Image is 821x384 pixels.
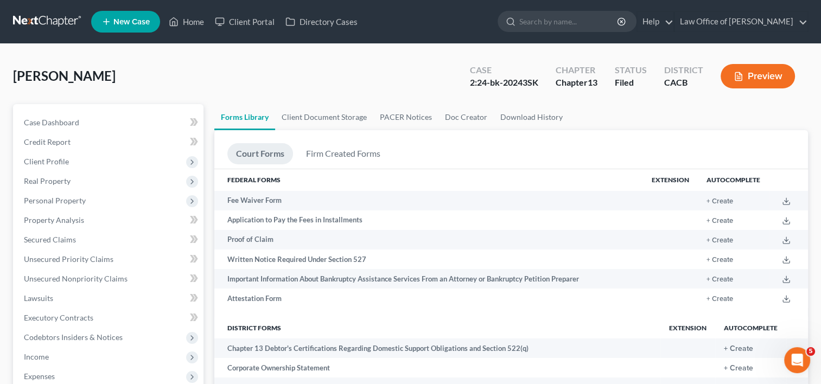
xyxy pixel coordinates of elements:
a: Home [163,12,209,31]
button: + Create [707,217,733,225]
span: Client Profile [24,157,69,166]
th: Federal Forms [214,169,643,191]
a: Firm Created Forms [297,143,389,164]
td: Important Information About Bankruptcy Assistance Services From an Attorney or Bankruptcy Petitio... [214,269,643,289]
span: Credit Report [24,137,71,146]
button: + Create [724,364,753,372]
a: Directory Cases [280,12,363,31]
a: Download History [494,104,569,130]
td: Application to Pay the Fees in Installments [214,210,643,230]
a: Lawsuits [15,289,203,308]
div: CACB [664,76,703,89]
div: Status [615,64,647,76]
a: Unsecured Nonpriority Claims [15,269,203,289]
span: Codebtors Insiders & Notices [24,332,123,342]
span: [PERSON_NAME] [13,68,116,84]
td: Corporate Ownership Statement [214,358,660,377]
td: Proof of Claim [214,230,643,249]
span: New Case [113,18,150,26]
span: Lawsuits [24,293,53,303]
div: District [664,64,703,76]
td: Written Notice Required Under Section 527 [214,249,643,269]
span: 5 [806,347,815,356]
th: Autocomplete [715,317,786,338]
span: Secured Claims [24,235,76,244]
span: Case Dashboard [24,118,79,127]
button: + Create [707,257,733,264]
a: Secured Claims [15,230,203,249]
td: Attestation Form [214,289,643,308]
th: Extension [660,317,715,338]
a: Credit Report [15,132,203,152]
div: 2:24-bk-20243SK [470,76,538,89]
span: Expenses [24,372,55,381]
div: Chapter [556,76,597,89]
th: Autocomplete [698,169,769,191]
td: Fee Waiver Form [214,191,643,210]
span: Executory Contracts [24,313,93,322]
button: + Create [724,345,753,353]
button: + Create [707,276,733,283]
th: Extension [643,169,698,191]
div: Case [470,64,538,76]
a: Property Analysis [15,210,203,230]
a: Court Forms [227,143,293,164]
div: Filed [615,76,647,89]
input: Search by name... [519,11,619,31]
span: Real Property [24,176,71,185]
button: + Create [707,198,733,205]
span: Unsecured Nonpriority Claims [24,274,128,283]
span: Unsecured Priority Claims [24,254,113,264]
span: Income [24,352,49,361]
iframe: Intercom live chat [784,347,810,373]
div: Chapter [556,64,597,76]
a: Doc Creator [438,104,494,130]
a: Help [637,12,673,31]
a: Client Document Storage [275,104,373,130]
button: Preview [721,64,795,88]
a: Executory Contracts [15,308,203,328]
span: Personal Property [24,196,86,205]
a: Law Office of [PERSON_NAME] [674,12,807,31]
a: Case Dashboard [15,113,203,132]
button: + Create [707,237,733,244]
a: Forms Library [214,104,275,130]
a: Unsecured Priority Claims [15,249,203,269]
a: PACER Notices [373,104,438,130]
button: + Create [707,296,733,303]
th: District forms [214,317,660,338]
span: Property Analysis [24,215,84,225]
span: 13 [588,77,597,87]
a: Client Portal [209,12,280,31]
td: Chapter 13 Debtor's Certifications Regarding Domestic Support Obligations and Section 522(q) [214,338,660,358]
